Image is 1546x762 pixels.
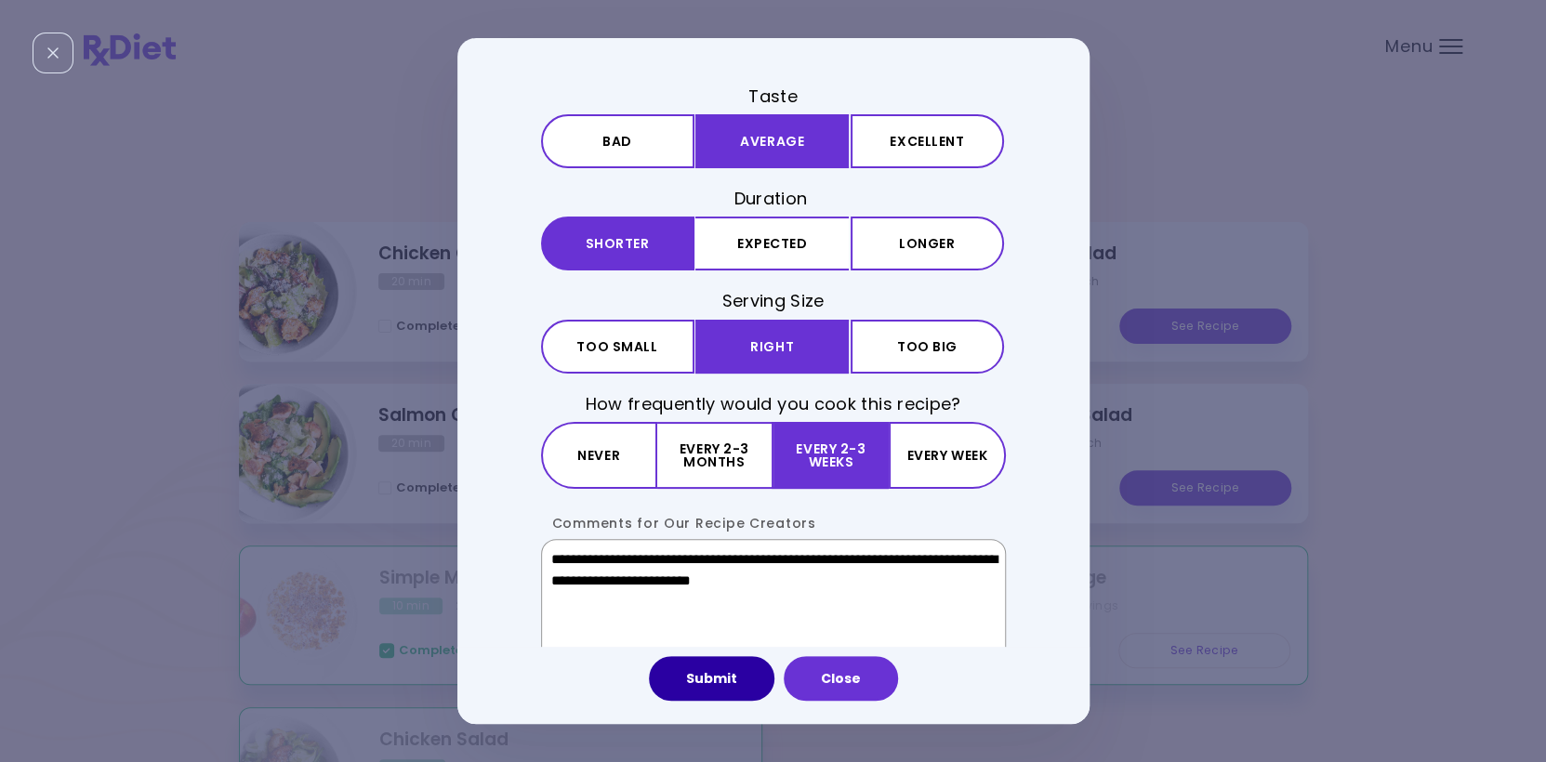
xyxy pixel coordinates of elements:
button: Average [695,114,849,168]
button: Every week [889,422,1005,489]
h3: Taste [541,85,1006,108]
button: Too big [851,320,1004,374]
button: Close [784,656,898,701]
button: Expected [695,217,849,270]
h3: Duration [541,187,1006,210]
label: Comments for Our Recipe Creators [541,514,816,532]
button: Never [541,422,657,489]
span: Too small [576,340,657,353]
button: Longer [851,217,1004,270]
h3: How frequently would you cook this recipe? [541,392,1006,415]
span: Too big [897,340,958,353]
button: Right [695,320,849,374]
div: Close [33,33,73,73]
button: Every 2-3 weeks [773,422,889,489]
button: Excellent [851,114,1004,168]
button: Too small [541,320,694,374]
button: Shorter [541,217,694,270]
button: Every 2-3 months [657,422,773,489]
button: Submit [649,656,774,701]
button: Bad [541,114,694,168]
h3: Serving Size [541,289,1006,312]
